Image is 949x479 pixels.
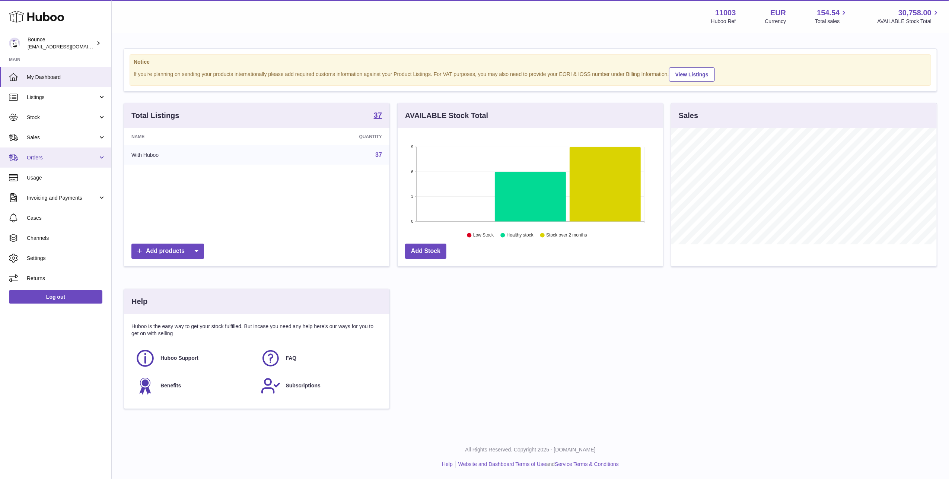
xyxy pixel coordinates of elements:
div: Currency [765,18,786,25]
div: Bounce [28,36,95,50]
span: Orders [27,154,98,161]
p: All Rights Reserved. Copyright 2025 - [DOMAIN_NAME] [118,446,943,453]
span: Invoicing and Payments [27,194,98,202]
text: Stock over 2 months [546,233,587,238]
span: Total sales [815,18,848,25]
a: Service Terms & Conditions [555,461,619,467]
span: Cases [27,215,106,222]
li: and [456,461,619,468]
a: Subscriptions [261,376,379,396]
span: [EMAIL_ADDRESS][DOMAIN_NAME] [28,44,109,50]
span: Benefits [160,382,181,389]
text: 0 [411,219,413,223]
h3: AVAILABLE Stock Total [405,111,488,121]
text: 6 [411,169,413,174]
a: Log out [9,290,102,304]
text: Healthy stock [507,233,534,238]
h3: Help [131,296,147,307]
div: If you're planning on sending your products internationally please add required customs informati... [134,66,927,82]
span: Returns [27,275,106,282]
h3: Sales [679,111,698,121]
a: 30,758.00 AVAILABLE Stock Total [877,8,940,25]
strong: Notice [134,58,927,66]
a: Website and Dashboard Terms of Use [458,461,546,467]
a: Help [442,461,453,467]
a: FAQ [261,348,379,368]
strong: 11003 [715,8,736,18]
td: With Huboo [124,145,264,165]
span: AVAILABLE Stock Total [877,18,940,25]
h3: Total Listings [131,111,179,121]
span: Channels [27,235,106,242]
text: 3 [411,194,413,199]
text: 9 [411,145,413,149]
a: 154.54 Total sales [815,8,848,25]
span: Huboo Support [160,355,198,362]
span: Sales [27,134,98,141]
span: Stock [27,114,98,121]
a: Add products [131,244,204,259]
span: My Dashboard [27,74,106,81]
strong: EUR [770,8,786,18]
th: Name [124,128,264,145]
span: FAQ [286,355,297,362]
p: Huboo is the easy way to get your stock fulfilled. But incase you need any help here's our ways f... [131,323,382,337]
span: Usage [27,174,106,181]
span: 154.54 [817,8,840,18]
a: 37 [375,152,382,158]
th: Quantity [264,128,389,145]
text: Low Stock [473,233,494,238]
span: Listings [27,94,98,101]
strong: 37 [374,111,382,119]
span: 30,758.00 [898,8,932,18]
span: Settings [27,255,106,262]
img: collateral@usebounce.com [9,38,20,49]
span: Subscriptions [286,382,321,389]
a: 37 [374,111,382,120]
a: Huboo Support [135,348,253,368]
div: Huboo Ref [711,18,736,25]
a: Add Stock [405,244,446,259]
a: Benefits [135,376,253,396]
a: View Listings [669,67,715,82]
